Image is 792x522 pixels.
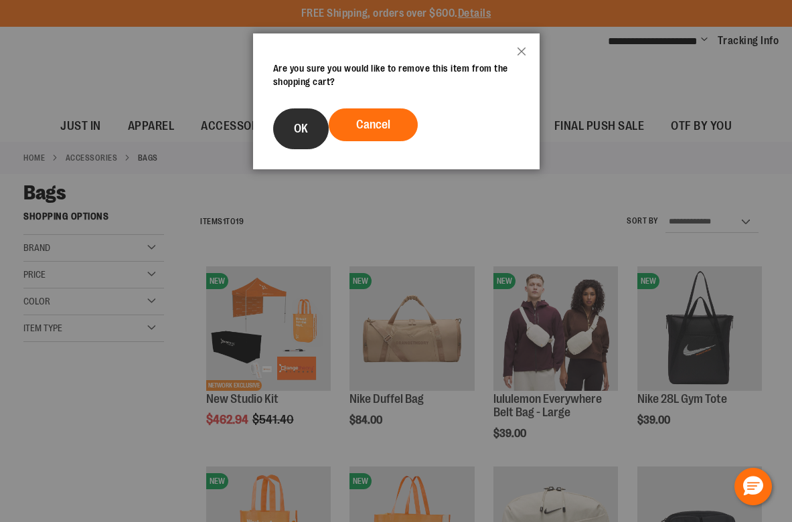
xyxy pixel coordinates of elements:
[329,108,418,141] button: Cancel
[273,108,329,149] button: OK
[294,122,308,135] span: OK
[734,468,772,505] button: Hello, have a question? Let’s chat.
[273,62,520,88] div: Are you sure you would like to remove this item from the shopping cart?
[356,118,390,131] span: Cancel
